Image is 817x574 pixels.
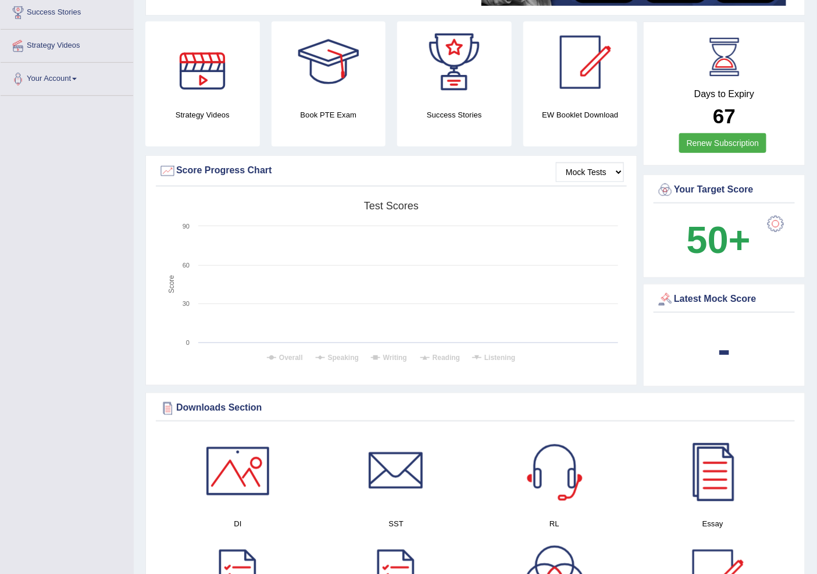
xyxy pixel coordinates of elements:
[383,354,407,362] tspan: Writing
[687,219,751,261] b: 50+
[679,133,767,153] a: Renew Subscription
[183,262,190,269] text: 60
[183,223,190,230] text: 90
[145,109,260,121] h4: Strategy Videos
[481,518,628,530] h4: RL
[484,354,515,362] tspan: Listening
[713,105,736,127] b: 67
[328,354,359,362] tspan: Speaking
[159,400,792,417] div: Downloads Section
[159,162,624,180] div: Score Progress Chart
[279,354,303,362] tspan: Overall
[433,354,460,362] tspan: Reading
[657,291,792,308] div: Latest Mock Score
[323,518,469,530] h4: SST
[272,109,386,121] h4: Book PTE Exam
[640,518,786,530] h4: Essay
[657,89,792,99] h4: Days to Expiry
[364,200,419,212] tspan: Test scores
[657,181,792,199] div: Your Target Score
[718,328,731,370] b: -
[183,300,190,307] text: 30
[1,30,133,59] a: Strategy Videos
[397,109,512,121] h4: Success Stories
[186,339,190,346] text: 0
[523,109,638,121] h4: EW Booklet Download
[165,518,311,530] h4: DI
[167,275,176,294] tspan: Score
[1,63,133,92] a: Your Account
